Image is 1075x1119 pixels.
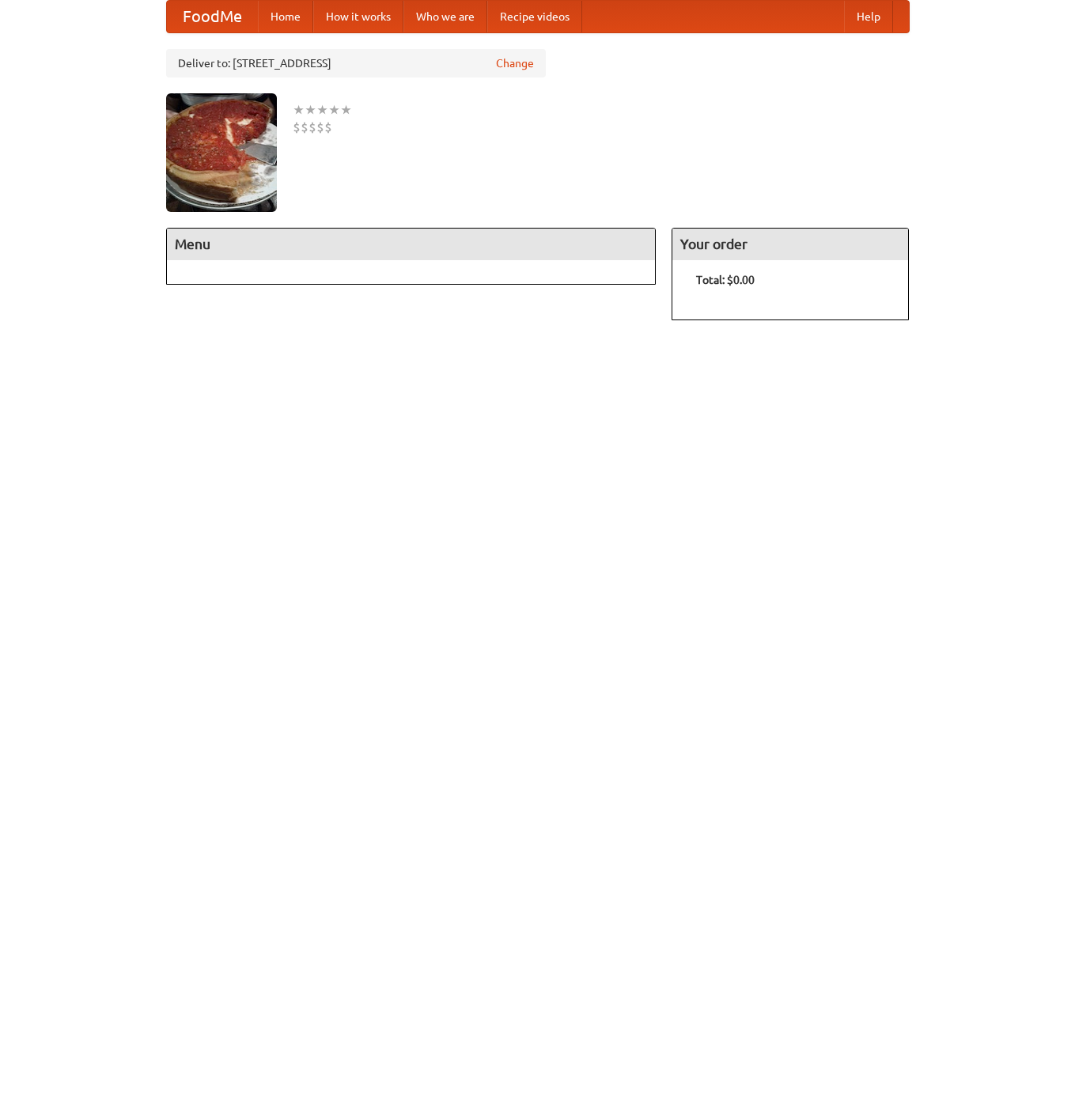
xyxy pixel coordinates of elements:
li: $ [324,119,332,136]
div: Deliver to: [STREET_ADDRESS] [166,49,546,77]
li: ★ [316,101,328,119]
li: $ [301,119,308,136]
a: Who we are [403,1,487,32]
a: How it works [313,1,403,32]
b: Total: $0.00 [696,274,755,286]
li: ★ [305,101,316,119]
li: ★ [293,101,305,119]
a: Recipe videos [487,1,582,32]
li: ★ [328,101,340,119]
li: $ [308,119,316,136]
a: Help [844,1,893,32]
h4: Menu [167,229,656,260]
li: $ [293,119,301,136]
a: FoodMe [167,1,258,32]
h4: Your order [672,229,908,260]
li: ★ [340,101,352,119]
li: $ [316,119,324,136]
a: Change [496,55,534,71]
a: Home [258,1,313,32]
img: angular.jpg [166,93,277,212]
